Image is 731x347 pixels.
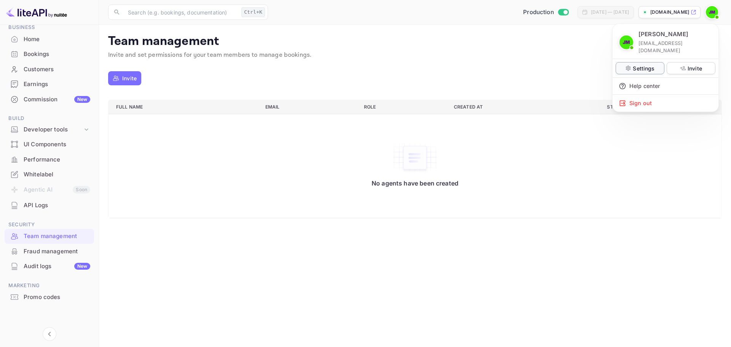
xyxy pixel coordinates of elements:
p: [EMAIL_ADDRESS][DOMAIN_NAME] [638,40,712,54]
div: Sign out [613,95,718,112]
p: [PERSON_NAME] [638,30,688,39]
div: Help center [613,78,718,94]
img: John-Paul McKay [619,35,633,49]
p: Invite [688,64,702,72]
p: Settings [633,64,654,72]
